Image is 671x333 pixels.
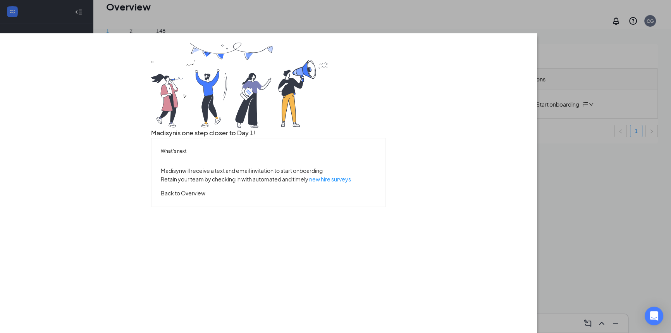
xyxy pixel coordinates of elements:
h5: What’s next [161,148,376,155]
button: Back to Overview [161,189,205,197]
p: Retain your team by checking in with automated and timely [161,175,376,183]
img: you are all set [151,43,329,128]
h3: Madisyn is one step closer to Day 1! [151,128,386,138]
a: new hire surveys [309,176,351,183]
div: Open Intercom Messenger [645,307,663,325]
p: Madisyn will receive a text and email invitation to start onboarding [161,166,376,175]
